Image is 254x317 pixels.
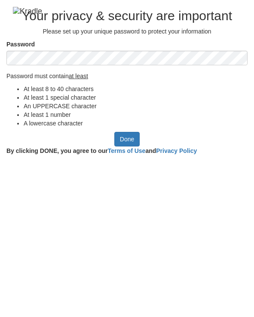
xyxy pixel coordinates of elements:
[24,119,248,128] li: A lowercase character
[6,146,197,155] label: By clicking DONE, you agree to our and
[13,7,42,15] img: Kradle
[24,102,248,110] li: An UPPERCASE character
[6,72,248,80] p: Password must contain
[114,132,140,146] input: Done
[156,147,197,154] a: Privacy Policy
[24,85,248,93] li: At least 8 to 40 characters
[24,110,248,119] li: At least 1 number
[6,27,248,36] p: Please set up your unique password to protect your information
[108,147,146,154] a: Terms of Use
[24,93,248,102] li: At least 1 special character
[6,40,35,49] label: Password
[69,73,88,79] u: at least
